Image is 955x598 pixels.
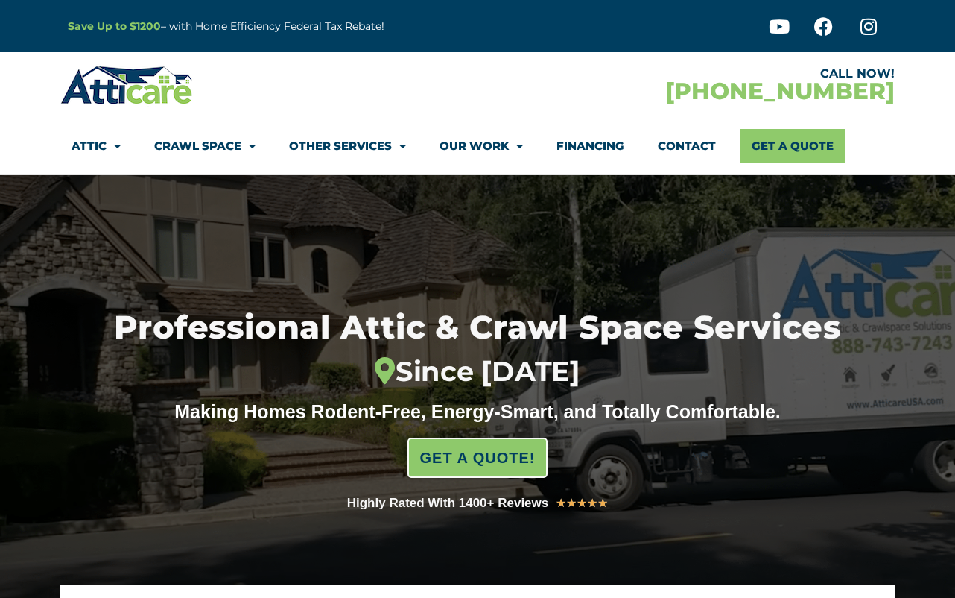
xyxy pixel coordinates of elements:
[420,443,536,473] span: GET A QUOTE!
[577,494,587,513] i: ★
[407,438,548,478] a: GET A QUOTE!
[658,129,716,163] a: Contact
[68,18,551,35] p: – with Home Efficiency Federal Tax Rebate!
[597,494,608,513] i: ★
[556,129,624,163] a: Financing
[72,129,121,163] a: Attic
[587,494,597,513] i: ★
[39,356,916,388] div: Since [DATE]
[740,129,845,163] a: Get A Quote
[347,493,549,514] div: Highly Rated With 1400+ Reviews
[72,129,883,163] nav: Menu
[68,19,161,33] a: Save Up to $1200
[566,494,577,513] i: ★
[146,400,809,423] div: Making Homes Rodent-Free, Energy-Smart, and Totally Comfortable.
[39,311,916,388] h1: Professional Attic & Crawl Space Services
[556,494,608,513] div: 5/5
[289,129,406,163] a: Other Services
[556,494,566,513] i: ★
[440,129,523,163] a: Our Work
[154,129,256,163] a: Crawl Space
[477,68,895,80] div: CALL NOW!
